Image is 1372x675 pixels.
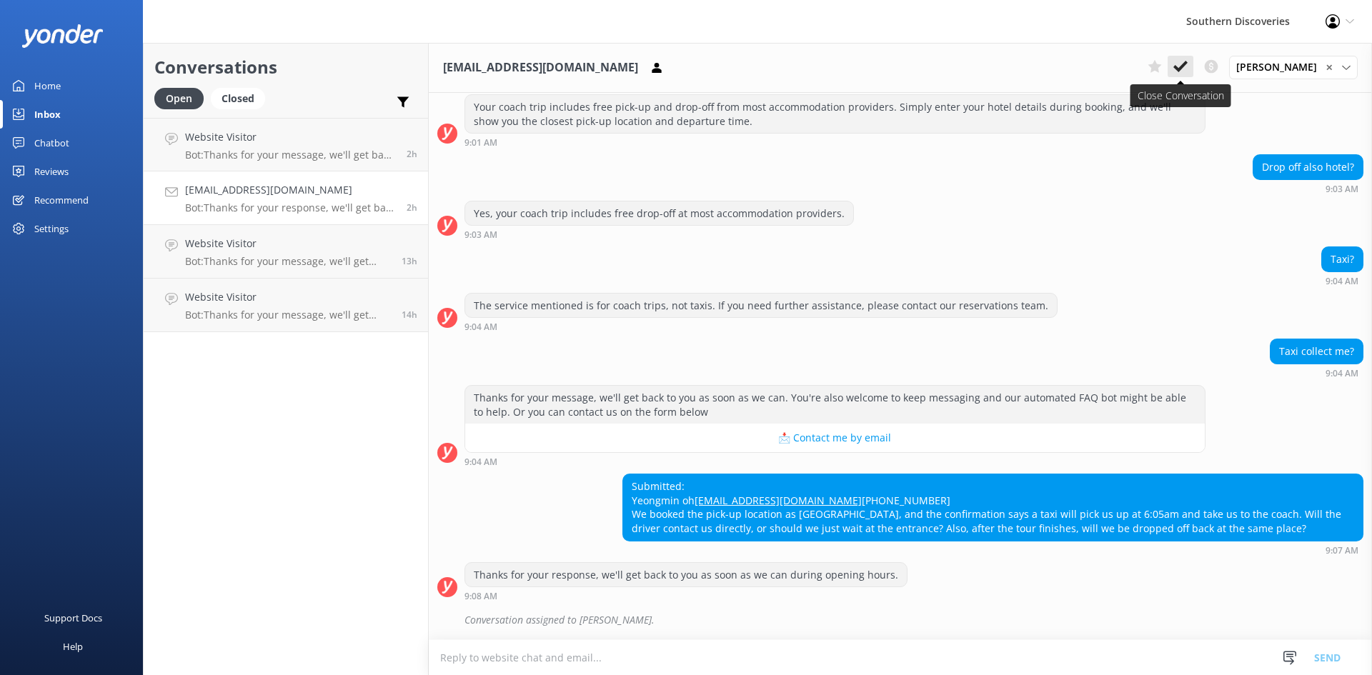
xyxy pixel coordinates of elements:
[1271,339,1363,364] div: Taxi collect me?
[407,201,417,214] span: Sep 28 2025 09:07am (UTC +13:00) Pacific/Auckland
[465,424,1205,452] button: 📩 Contact me by email
[185,309,391,321] p: Bot: Thanks for your message, we'll get back to you as soon as we can. You're also welcome to kee...
[464,592,497,601] strong: 9:08 AM
[63,632,83,661] div: Help
[1229,56,1358,79] div: Assign User
[185,289,391,305] h4: Website Visitor
[407,148,417,160] span: Sep 28 2025 09:11am (UTC +13:00) Pacific/Auckland
[443,59,638,77] h3: [EMAIL_ADDRESS][DOMAIN_NAME]
[1326,546,1358,555] strong: 9:07 AM
[1326,185,1358,194] strong: 9:03 AM
[622,545,1363,555] div: Sep 28 2025 09:07am (UTC +13:00) Pacific/Auckland
[185,255,391,268] p: Bot: Thanks for your message, we'll get back to you as soon as we can. You're also welcome to kee...
[623,474,1363,540] div: Submitted: Yeongmin oh [PHONE_NUMBER] We booked the pick-up location as [GEOGRAPHIC_DATA], and th...
[464,456,1206,466] div: Sep 28 2025 09:04am (UTC +13:00) Pacific/Auckland
[465,201,853,226] div: Yes, your coach trip includes free drop-off at most accommodation providers.
[21,24,104,48] img: yonder-white-logo.png
[464,458,497,466] strong: 9:04 AM
[695,494,862,507] a: [EMAIL_ADDRESS][DOMAIN_NAME]
[1236,59,1326,75] span: [PERSON_NAME]
[34,71,61,100] div: Home
[154,90,211,106] a: Open
[185,182,396,198] h4: [EMAIL_ADDRESS][DOMAIN_NAME]
[144,225,428,279] a: Website VisitorBot:Thanks for your message, we'll get back to you as soon as we can. You're also ...
[211,90,272,106] a: Closed
[154,54,417,81] h2: Conversations
[144,118,428,171] a: Website VisitorBot:Thanks for your message, we'll get back to you as soon as we can. You're also ...
[402,309,417,321] span: Sep 27 2025 07:27pm (UTC +13:00) Pacific/Auckland
[211,88,265,109] div: Closed
[465,563,907,587] div: Thanks for your response, we'll get back to you as soon as we can during opening hours.
[464,139,497,147] strong: 9:01 AM
[464,229,854,239] div: Sep 28 2025 09:03am (UTC +13:00) Pacific/Auckland
[464,137,1206,147] div: Sep 28 2025 09:01am (UTC +13:00) Pacific/Auckland
[44,604,102,632] div: Support Docs
[34,214,69,243] div: Settings
[185,236,391,251] h4: Website Visitor
[185,149,396,161] p: Bot: Thanks for your message, we'll get back to you as soon as we can. You're also welcome to kee...
[144,279,428,332] a: Website VisitorBot:Thanks for your message, we'll get back to you as soon as we can. You're also ...
[1270,368,1363,378] div: Sep 28 2025 09:04am (UTC +13:00) Pacific/Auckland
[465,95,1205,133] div: Your coach trip includes free pick-up and drop-off from most accommodation providers. Simply ente...
[1326,369,1358,378] strong: 9:04 AM
[34,129,69,157] div: Chatbot
[1326,61,1333,74] span: ✕
[154,88,204,109] div: Open
[185,129,396,145] h4: Website Visitor
[1321,276,1363,286] div: Sep 28 2025 09:04am (UTC +13:00) Pacific/Auckland
[1253,184,1363,194] div: Sep 28 2025 09:03am (UTC +13:00) Pacific/Auckland
[1253,155,1363,179] div: Drop off also hotel?
[465,294,1057,318] div: The service mentioned is for coach trips, not taxis. If you need further assistance, please conta...
[464,231,497,239] strong: 9:03 AM
[185,201,396,214] p: Bot: Thanks for your response, we'll get back to you as soon as we can during opening hours.
[1322,247,1363,271] div: Taxi?
[34,100,61,129] div: Inbox
[144,171,428,225] a: [EMAIL_ADDRESS][DOMAIN_NAME]Bot:Thanks for your response, we'll get back to you as soon as we can...
[402,255,417,267] span: Sep 27 2025 08:54pm (UTC +13:00) Pacific/Auckland
[464,591,908,601] div: Sep 28 2025 09:08am (UTC +13:00) Pacific/Auckland
[464,323,497,331] strong: 9:04 AM
[34,157,69,186] div: Reviews
[1326,277,1358,286] strong: 9:04 AM
[465,386,1205,424] div: Thanks for your message, we'll get back to you as soon as we can. You're also welcome to keep mes...
[464,608,1363,632] div: Conversation assigned to [PERSON_NAME].
[34,186,89,214] div: Recommend
[437,608,1363,632] div: 2025-09-27T20:29:59.366
[464,321,1058,331] div: Sep 28 2025 09:04am (UTC +13:00) Pacific/Auckland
